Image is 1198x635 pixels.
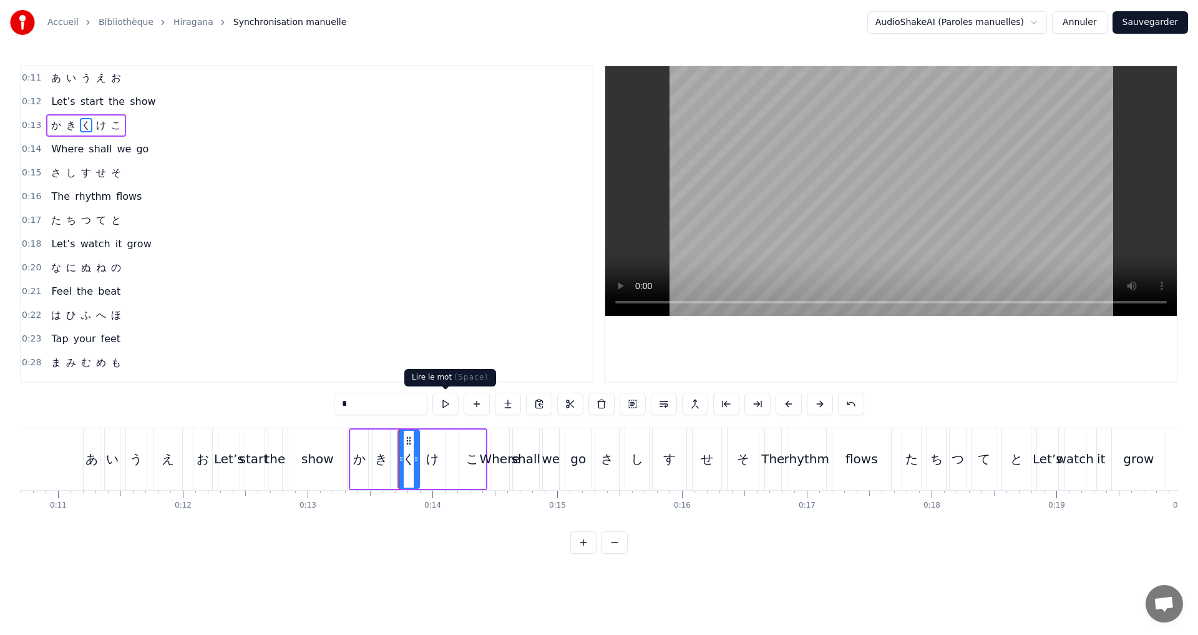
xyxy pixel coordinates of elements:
div: ち [930,450,943,468]
div: た [905,450,918,468]
span: さ [50,165,62,180]
span: start [79,94,105,109]
span: show [129,94,157,109]
span: beat [97,284,122,298]
span: The [50,189,71,204]
span: feet [100,332,122,346]
span: い [65,71,77,85]
span: 0:21 [22,285,41,298]
span: Synchronisation manuelle [233,16,347,29]
span: 0:13 [22,119,41,132]
div: と [1010,450,1023,468]
span: Feel [50,284,72,298]
span: Let’s [50,94,76,109]
img: youka [10,10,35,35]
div: つ [952,450,964,468]
span: 0:30 [22,380,41,393]
div: い [106,450,119,468]
span: 0:17 [22,214,41,227]
div: 0:19 [1048,501,1065,511]
span: grow [125,237,152,251]
span: flows [115,189,143,204]
span: rhythm [74,189,112,204]
span: go [135,142,150,156]
div: 0:17 [799,501,816,511]
span: ( Space ) [454,373,488,381]
div: it [1097,450,1105,468]
span: 0:28 [22,357,41,369]
span: ひ [65,308,77,322]
div: す [663,450,676,468]
span: the [107,94,126,109]
span: く [80,118,92,132]
div: そ [737,450,749,468]
div: 0:13 [299,501,316,511]
button: Sauvegarder [1113,11,1188,34]
span: も [110,355,122,370]
span: it [71,379,80,393]
span: と [110,213,122,227]
div: Where [479,450,520,468]
span: your [72,332,97,346]
div: rhythm [784,450,829,468]
span: ほ [110,308,122,322]
span: な [50,260,62,275]
div: Let’s [214,450,244,468]
span: み [65,355,77,370]
span: へ [95,308,107,322]
span: つ [80,213,92,227]
span: そ [110,165,122,180]
span: う [80,71,92,85]
span: Let [50,379,68,393]
div: あ [85,450,98,468]
div: start [240,450,269,468]
span: き [65,118,77,132]
div: go [570,450,586,468]
span: た [50,213,62,227]
span: 0:16 [22,190,41,203]
span: の [110,260,122,275]
div: き [375,450,387,468]
div: 0:16 [674,501,691,511]
a: Accueil [47,16,79,29]
span: 0:11 [22,72,41,84]
span: せ [95,165,107,180]
div: Lire le mot [404,369,496,386]
span: ね [95,260,107,275]
div: 0:18 [923,501,940,511]
span: て [95,213,107,227]
span: Tap [50,332,69,346]
div: we [542,450,560,468]
span: Where [50,142,85,156]
div: Let’s [1033,450,1063,468]
span: け [95,118,107,132]
span: す [80,165,92,180]
span: お [110,71,122,85]
span: 0:15 [22,167,41,179]
div: 0:12 [175,501,192,511]
div: し [631,450,643,468]
span: か [50,118,62,132]
div: 0:14 [424,501,441,511]
span: watch [79,237,112,251]
span: む [80,355,92,370]
div: shall [512,450,540,468]
span: ふ [80,308,92,322]
div: The [761,450,784,468]
span: we [116,142,133,156]
div: こ [466,450,479,468]
span: it [114,237,124,251]
nav: breadcrumb [47,16,346,29]
div: 0:15 [549,501,566,511]
span: ま [50,355,62,370]
span: 0:14 [22,143,41,155]
div: せ [701,450,713,468]
span: め [95,355,107,370]
span: し [65,165,77,180]
a: Hiragana [173,16,213,29]
span: the [75,284,94,298]
div: the [265,450,285,468]
span: 0:22 [22,309,41,322]
div: て [978,450,990,468]
button: Annuler [1052,11,1107,34]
